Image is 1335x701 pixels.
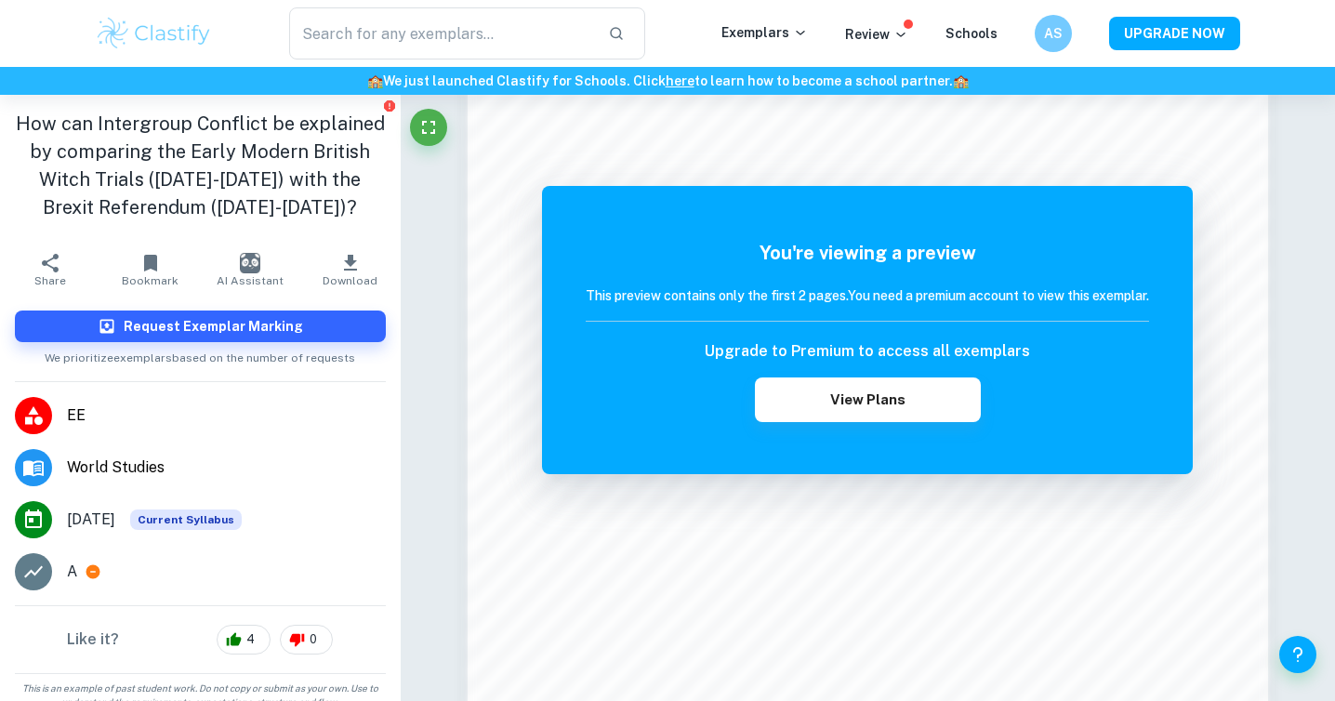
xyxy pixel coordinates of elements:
span: Current Syllabus [130,509,242,530]
button: Report issue [383,99,397,112]
p: Exemplars [721,22,808,43]
img: Clastify logo [95,15,213,52]
button: Download [300,244,401,296]
h6: Request Exemplar Marking [124,316,303,337]
h6: Like it? [67,628,119,651]
p: A [67,561,77,583]
span: World Studies [67,456,386,479]
span: [DATE] [67,509,115,531]
span: 🏫 [367,73,383,88]
span: We prioritize exemplars based on the number of requests [45,342,355,366]
span: Bookmark [122,274,178,287]
span: EE [67,404,386,427]
button: Request Exemplar Marking [15,311,386,342]
span: Download [323,274,377,287]
a: Schools [945,26,998,41]
h6: AS [1043,23,1064,44]
h5: You're viewing a preview [586,239,1149,267]
span: 4 [236,630,265,649]
button: View Plans [755,377,980,422]
h1: How can Intergroup Conflict be explained by comparing the Early Modern British Witch Trials ([DAT... [15,110,386,221]
a: here [666,73,694,88]
h6: We just launched Clastify for Schools. Click to learn how to become a school partner. [4,71,1331,91]
h6: Upgrade to Premium to access all exemplars [705,340,1030,363]
span: AI Assistant [217,274,284,287]
p: Review [845,24,908,45]
button: Fullscreen [410,109,447,146]
img: AI Assistant [240,253,260,273]
button: AS [1035,15,1072,52]
button: Help and Feedback [1279,636,1316,673]
div: This exemplar is based on the current syllabus. Feel free to refer to it for inspiration/ideas wh... [130,509,242,530]
input: Search for any exemplars... [289,7,593,60]
span: Share [34,274,66,287]
button: Bookmark [100,244,201,296]
button: AI Assistant [200,244,300,296]
span: 0 [299,630,327,649]
h6: This preview contains only the first 2 pages. You need a premium account to view this exemplar. [586,285,1149,306]
span: 🏫 [953,73,969,88]
button: UPGRADE NOW [1109,17,1240,50]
